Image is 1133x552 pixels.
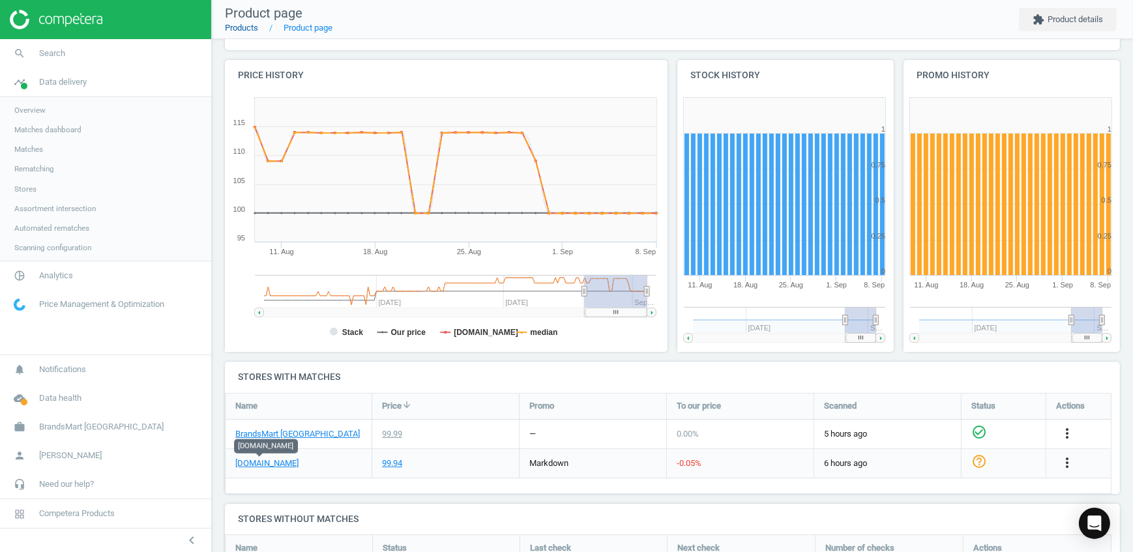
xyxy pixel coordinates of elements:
tspan: 11. Aug [688,281,712,289]
text: 100 [233,205,245,213]
a: BrandsMart [GEOGRAPHIC_DATA] [235,428,360,440]
span: Need our help? [39,478,94,490]
tspan: 25. Aug [1005,281,1029,289]
span: Actions [1056,400,1085,412]
button: chevron_left [175,532,208,549]
div: 99.94 [382,458,402,469]
i: pie_chart_outlined [7,263,32,288]
span: Data delivery [39,76,87,88]
button: more_vert [1059,426,1075,443]
i: search [7,41,32,66]
span: 0 % [289,23,309,42]
span: Rematching [14,164,54,174]
span: Promo [529,400,554,412]
a: [DOMAIN_NAME] [235,458,299,469]
tspan: 18. Aug [733,281,758,289]
span: Analytics [39,270,73,282]
span: Assortment intersection [14,203,96,214]
tspan: 1. Sep [1052,281,1073,289]
span: markdown [529,458,568,468]
span: 1 [399,23,407,42]
tspan: 8. Sep [864,281,885,289]
span: Data health [39,392,81,404]
span: 99.99 [238,23,276,42]
h4: Promo history [904,60,1120,91]
i: notifications [7,357,32,382]
i: timeline [7,70,32,94]
h4: Stores without matches [225,504,1120,534]
span: To our price [677,400,721,412]
h4: Price history [225,60,668,91]
text: 0.75 [872,161,885,169]
div: — [529,428,536,440]
a: Products [225,23,258,33]
tspan: median [531,328,558,337]
span: Stores [14,184,37,194]
tspan: 18. Aug [960,281,984,289]
h4: Stores with matches [225,362,1120,392]
i: cloud_done [7,386,32,411]
tspan: 1. Sep [552,248,573,255]
span: Name [235,400,257,412]
span: Overview [14,105,46,115]
tspan: 25. Aug [779,281,803,289]
tspan: Our price [391,328,426,337]
i: help_outline [971,454,987,469]
tspan: Stack [342,328,363,337]
tspan: 11. Aug [914,281,938,289]
i: work [7,414,32,439]
div: Open Intercom Messenger [1079,508,1110,539]
div: [DOMAIN_NAME] [234,439,298,453]
img: ajHJNr6hYgQAAAAASUVORK5CYII= [10,10,102,29]
i: arrow_downward [402,399,412,410]
button: extensionProduct details [1019,8,1117,31]
tspan: Sep… [635,298,655,306]
span: Price [382,400,402,412]
text: 0.5 [875,196,885,204]
tspan: S… [870,324,882,332]
a: Product page [284,23,332,33]
text: 0 [881,267,885,275]
span: [PERSON_NAME] [39,450,102,461]
span: BrandsMart [GEOGRAPHIC_DATA] [39,421,164,433]
div: 99.99 [382,428,402,440]
text: 115 [233,119,245,126]
h4: Stock history [677,60,894,91]
tspan: S… [1096,324,1108,332]
span: Matches [14,144,43,154]
text: 105 [233,177,245,184]
span: Scanning configuration [14,242,91,253]
span: 0.00 % [677,429,699,439]
span: Competera Products [39,508,115,519]
i: more_vert [1059,426,1075,441]
span: Product page [225,5,302,21]
span: Price Management & Optimization [39,298,164,310]
text: 1 [881,125,885,133]
text: 0.25 [872,232,885,240]
tspan: 25. Aug [457,248,481,255]
i: check_circle_outline [971,424,987,440]
i: more_vert [1059,455,1075,471]
text: 0 [1108,267,1111,275]
text: 0.25 [1098,232,1111,240]
span: -0.05 % [677,458,701,468]
i: person [7,443,32,468]
i: headset_mic [7,472,32,497]
tspan: 8. Sep [636,248,656,255]
text: 1 [1108,125,1111,133]
span: 6 hours ago [824,458,951,469]
i: chevron_left [184,532,199,548]
i: extension [1033,14,1044,25]
text: 95 [237,234,245,242]
tspan: 8. Sep [1090,281,1111,289]
button: more_vert [1059,455,1075,472]
span: Scanned [824,400,857,412]
span: Notifications [39,364,86,375]
tspan: [DOMAIN_NAME] [454,328,518,337]
text: 0.5 [1102,196,1111,204]
span: Matches dashboard [14,124,81,135]
tspan: 18. Aug [363,248,387,255]
span: Automated rematches [14,223,89,233]
span: Status [971,400,995,412]
text: 0.75 [1098,161,1111,169]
